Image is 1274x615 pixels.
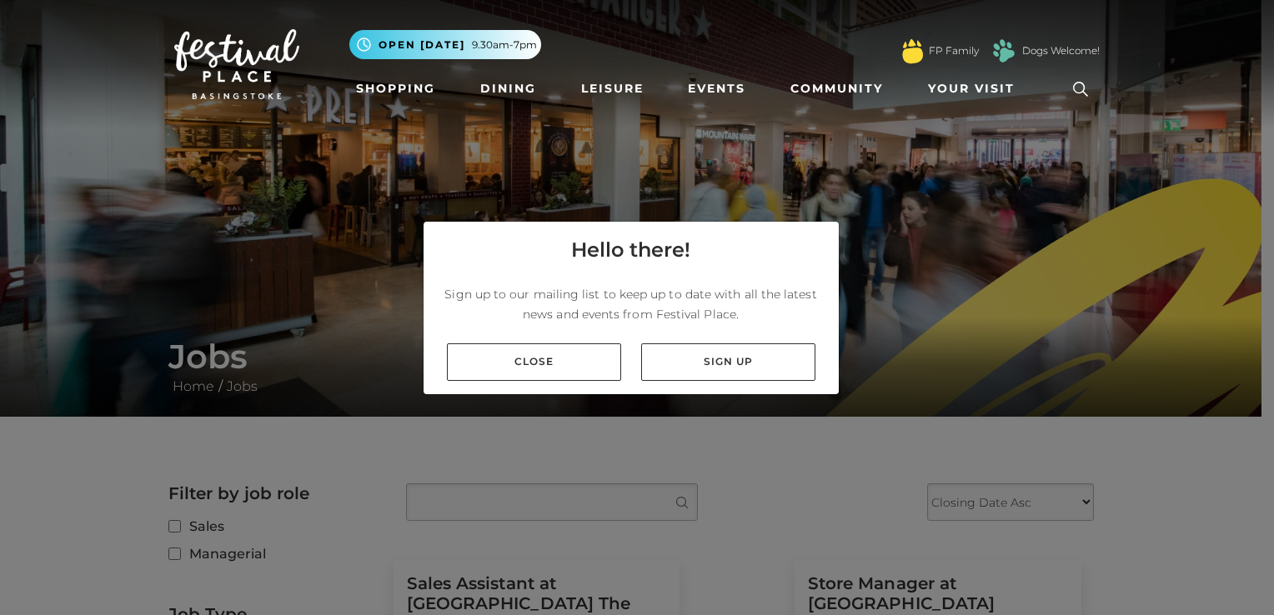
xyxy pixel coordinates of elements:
a: Leisure [574,73,650,104]
span: Your Visit [928,80,1015,97]
a: Dogs Welcome! [1022,43,1100,58]
a: Close [447,343,621,381]
h4: Hello there! [571,235,690,265]
span: Open [DATE] [379,37,465,52]
p: Sign up to our mailing list to keep up to date with all the latest news and events from Festival ... [437,284,825,324]
a: Community [784,73,890,104]
a: FP Family [929,43,979,58]
a: Sign up [641,343,815,381]
a: Shopping [349,73,442,104]
a: Events [681,73,752,104]
a: Your Visit [921,73,1030,104]
img: Festival Place Logo [174,29,299,99]
a: Dining [474,73,543,104]
span: 9.30am-7pm [472,37,537,52]
button: Open [DATE] 9.30am-7pm [349,30,541,59]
